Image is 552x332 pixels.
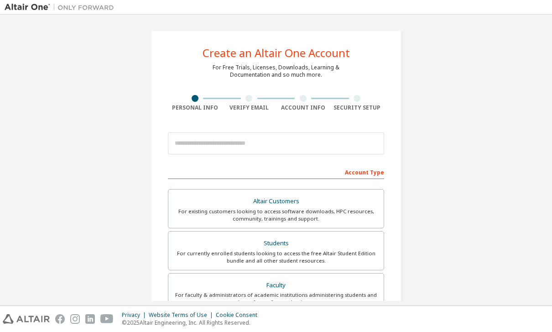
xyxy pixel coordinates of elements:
[216,311,263,319] div: Cookie Consent
[330,104,385,111] div: Security Setup
[122,311,149,319] div: Privacy
[213,64,339,79] div: For Free Trials, Licenses, Downloads, Learning & Documentation and so much more.
[174,279,378,292] div: Faculty
[70,314,80,324] img: instagram.svg
[122,319,263,327] p: © 2025 Altair Engineering, Inc. All Rights Reserved.
[168,164,384,179] div: Account Type
[100,314,114,324] img: youtube.svg
[174,195,378,208] div: Altair Customers
[174,208,378,222] div: For existing customers looking to access software downloads, HPC resources, community, trainings ...
[55,314,65,324] img: facebook.svg
[168,104,222,111] div: Personal Info
[85,314,95,324] img: linkedin.svg
[276,104,330,111] div: Account Info
[222,104,276,111] div: Verify Email
[3,314,50,324] img: altair_logo.svg
[174,291,378,306] div: For faculty & administrators of academic institutions administering students and accessing softwa...
[5,3,119,12] img: Altair One
[174,250,378,264] div: For currently enrolled students looking to access the free Altair Student Edition bundle and all ...
[203,47,350,58] div: Create an Altair One Account
[174,237,378,250] div: Students
[149,311,216,319] div: Website Terms of Use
